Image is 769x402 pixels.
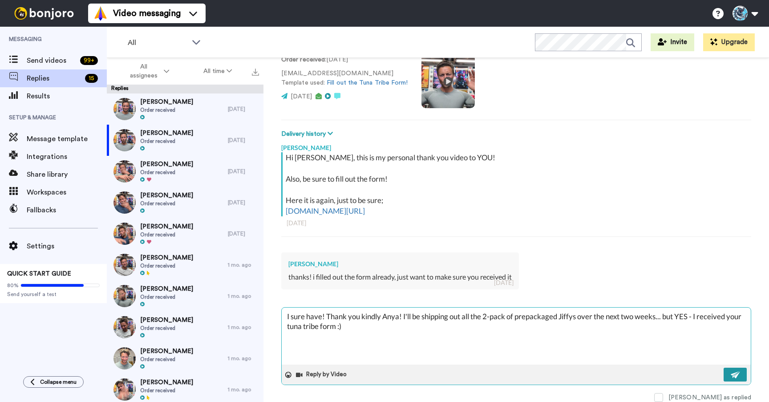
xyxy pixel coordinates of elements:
div: [DATE] [228,230,259,237]
span: Order received [140,200,193,207]
a: [PERSON_NAME]Order received1 mo. ago [107,312,263,343]
div: 1 mo. ago [228,355,259,362]
img: 087a7000-15c2-4fcc-b601-e369ccd9dd54-thumb.jpg [113,98,136,120]
a: [PERSON_NAME]Order received[DATE] [107,125,263,156]
span: [PERSON_NAME] [140,253,193,262]
img: 6dc04d10-c9e7-435d-b1c6-be43cb527ab9-thumb.jpg [113,191,136,214]
div: 1 mo. ago [228,324,259,331]
button: Delivery history [281,129,336,139]
a: [DOMAIN_NAME][URL] [286,206,365,215]
div: Replies [107,85,263,93]
strong: Order received [281,57,325,63]
p: [EMAIL_ADDRESS][DOMAIN_NAME] Template used: [281,69,408,88]
a: [PERSON_NAME]Order received[DATE] [107,218,263,249]
div: [DATE] [494,278,514,287]
span: All [128,37,187,48]
span: 80% [7,282,19,289]
span: Message template [27,134,107,144]
span: Integrations [27,151,107,162]
span: [PERSON_NAME] [140,378,193,387]
span: [PERSON_NAME] [140,191,193,200]
div: 15 [85,74,98,83]
button: All assignees [109,59,186,84]
span: Results [27,91,107,102]
span: QUICK START GUIDE [7,271,71,277]
span: All assignees [126,62,162,80]
div: [PERSON_NAME] as replied [668,393,751,402]
span: Workspaces [27,187,107,198]
div: [DATE] [228,106,259,113]
span: [PERSON_NAME] [140,129,193,138]
span: Collapse menu [40,378,77,386]
button: Reply by Video [295,368,349,382]
a: [PERSON_NAME]Order received1 mo. ago [107,249,263,280]
img: bj-logo-header-white.svg [11,7,77,20]
div: [DATE] [287,219,746,227]
span: Order received [140,387,193,394]
div: 1 mo. ago [228,386,259,393]
img: e449328d-aefb-48b4-9085-d92db5333675-thumb.jpg [113,129,136,151]
span: [PERSON_NAME] [140,316,193,325]
span: Settings [27,241,107,252]
span: Order received [140,106,193,114]
img: b76c621f-87d4-473c-8975-82afd7925e75-thumb.jpg [113,378,136,401]
span: [PERSON_NAME] [140,160,193,169]
button: All time [186,63,250,79]
span: [PERSON_NAME] [140,347,193,356]
span: Order received [140,293,193,300]
div: [DATE] [228,168,259,175]
div: 1 mo. ago [228,261,259,268]
span: Send videos [27,55,77,66]
span: Fallbacks [27,205,107,215]
a: Fill out the Tuna Tribe Form! [327,80,408,86]
span: [DATE] [291,93,312,100]
div: [DATE] [228,137,259,144]
span: Order received [140,262,193,269]
span: Send yourself a test [7,291,100,298]
img: vm-color.svg [93,6,108,20]
span: Replies [27,73,81,84]
img: 6a9a39c9-6f46-4780-adc5-3521233e3964-thumb.jpg [113,285,136,307]
div: [PERSON_NAME] [281,139,751,152]
img: 9e2ffd3e-4112-41e2-ba0f-93a0cfa97cdb-thumb.jpg [113,254,136,276]
img: 992c8bea-8183-4bcf-b726-6bbecd81cd2c-thumb.jpg [113,316,136,338]
a: [PERSON_NAME]Order received[DATE] [107,156,263,187]
img: 21ccf7b0-b415-42f3-9281-5d78214acd62-thumb.jpg [113,223,136,245]
a: [PERSON_NAME]Order received[DATE] [107,93,263,125]
p: : [DATE] [281,55,408,65]
span: Order received [140,325,193,332]
button: Upgrade [703,33,755,51]
div: Hi [PERSON_NAME], this is my personal thank you video to YOU! Also, be sure to fill out the form!... [286,152,749,216]
span: Order received [140,138,193,145]
div: 1 mo. ago [228,292,259,300]
span: Order received [140,356,193,363]
span: [PERSON_NAME] [140,97,193,106]
a: [PERSON_NAME]Order received1 mo. ago [107,280,263,312]
button: Invite [651,33,694,51]
span: Video messaging [113,7,181,20]
textarea: I sure have! Thank you kindly Anya! I'll be shipping out all the 2-pack of prepackaged Jiffys ove... [282,308,751,365]
span: [PERSON_NAME] [140,222,193,231]
img: export.svg [252,69,259,76]
span: [PERSON_NAME] [140,284,193,293]
button: Export all results that match these filters now. [249,65,262,78]
div: [PERSON_NAME] [288,260,512,268]
div: 99 + [80,56,98,65]
span: Order received [140,169,193,176]
a: [PERSON_NAME]Order received1 mo. ago [107,343,263,374]
img: 92b98b00-f0ad-4bf2-a318-601756449361-thumb.jpg [113,347,136,370]
span: Order received [140,231,193,238]
img: send-white.svg [731,371,741,378]
div: [DATE] [228,199,259,206]
button: Collapse menu [23,376,84,388]
a: [PERSON_NAME]Order received[DATE] [107,187,263,218]
span: Share library [27,169,107,180]
img: fa2ce335-c527-4f72-8864-809e811ab42f-thumb.jpg [113,160,136,183]
div: thanks! i filled out the form already, just want to make sure you received it [288,272,512,282]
